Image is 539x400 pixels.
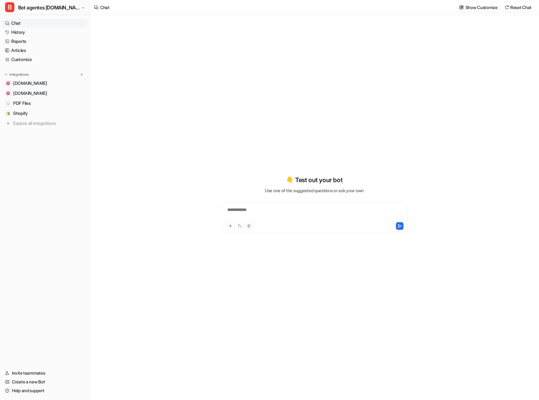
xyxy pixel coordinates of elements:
[3,109,87,118] a: ShopifyShopify
[13,80,47,86] span: [DOMAIN_NAME]
[6,101,10,105] img: PDF Files
[5,2,14,12] span: B
[3,119,87,128] a: Explore all integrations
[18,3,80,12] span: Bot agentes [DOMAIN_NAME]
[100,4,110,11] div: Chat
[3,89,87,98] a: www.lioninox.com[DOMAIN_NAME]
[3,37,87,46] a: Reports
[6,91,10,95] img: www.lioninox.com
[6,81,10,85] img: handwashbasin.com
[4,72,8,77] img: expand menu
[503,3,534,12] button: Reset Chat
[457,3,500,12] button: Show Customize
[3,46,87,55] a: Articles
[80,72,84,77] img: menu_add.svg
[5,120,11,126] img: explore all integrations
[3,19,87,28] a: Chat
[459,5,464,10] img: customize
[13,90,47,96] span: [DOMAIN_NAME]
[3,99,87,108] a: PDF FilesPDF Files
[3,55,87,64] a: Customize
[13,118,85,128] span: Explore all integrations
[13,100,31,106] span: PDF Files
[3,28,87,37] a: History
[505,5,509,10] img: reset
[3,386,87,395] a: Help and support
[286,175,342,185] p: 👇 Test out your bot
[13,110,28,116] span: Shopify
[265,187,364,194] p: Use one of the suggested questions or ask your own
[3,377,87,386] a: Create a new Bot
[3,71,31,78] button: Integrations
[9,72,29,77] p: Integrations
[3,369,87,377] a: Invite teammates
[3,79,87,88] a: handwashbasin.com[DOMAIN_NAME]
[6,111,10,115] img: Shopify
[465,4,498,11] p: Show Customize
